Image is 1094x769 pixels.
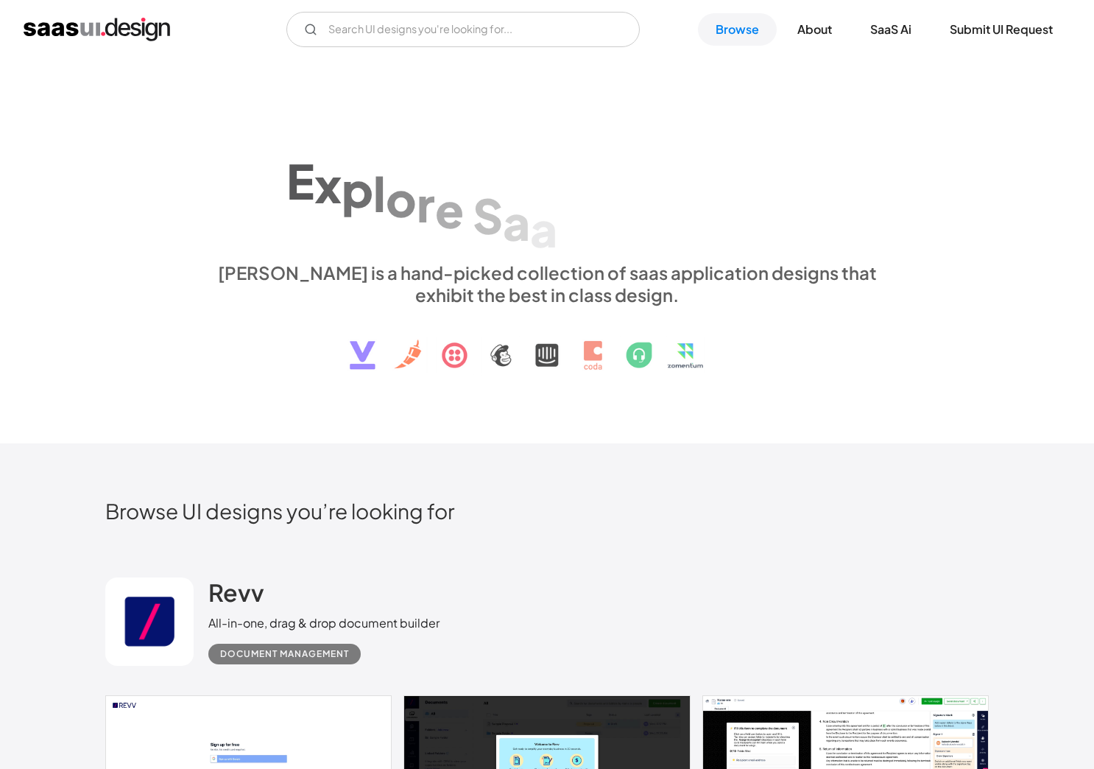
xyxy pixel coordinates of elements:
a: Submit UI Request [932,13,1070,46]
img: text, icon, saas logo [324,306,770,382]
a: home [24,18,170,41]
div: Document Management [220,645,349,663]
h1: Explore SaaS UI design patterns & interactions. [208,134,886,247]
div: l [373,165,386,222]
a: Revv [208,577,264,614]
a: About [780,13,850,46]
div: e [435,181,464,238]
div: p [342,161,373,217]
div: r [417,175,435,232]
a: Browse [698,13,777,46]
div: [PERSON_NAME] is a hand-picked collection of saas application designs that exhibit the best in cl... [208,261,886,306]
input: Search UI designs you're looking for... [286,12,640,47]
div: S [473,187,503,244]
h2: Browse UI designs you’re looking for [105,498,989,524]
h2: Revv [208,577,264,607]
div: All-in-one, drag & drop document builder [208,614,440,632]
div: E [286,152,314,209]
div: a [503,194,530,250]
div: a [530,200,557,257]
div: o [386,170,417,227]
a: SaaS Ai [853,13,929,46]
form: Email Form [286,12,640,47]
div: x [314,156,342,213]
